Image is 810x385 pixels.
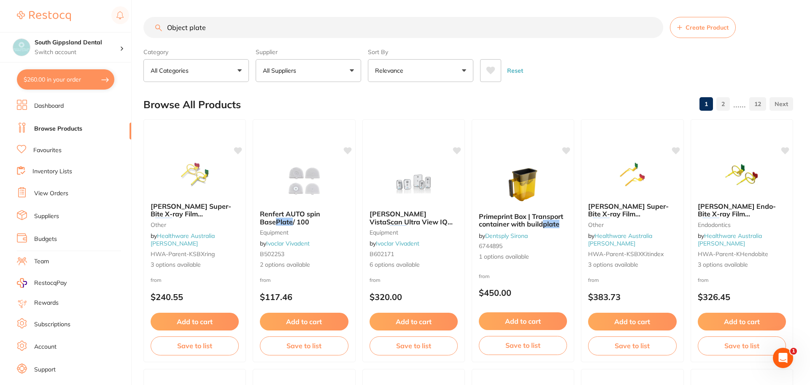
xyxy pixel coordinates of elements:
[34,320,70,329] a: Subscriptions
[749,96,766,112] a: 12
[698,277,709,283] span: from
[375,66,407,75] p: Relevance
[702,218,719,226] em: Plate
[34,125,82,133] a: Browse Products
[260,261,348,269] span: 2 options available
[505,59,526,82] button: Reset
[686,24,729,31] span: Create Product
[588,202,669,226] span: [PERSON_NAME] Super-Bite X-ray Film &
[479,242,502,250] span: 6744895
[479,288,567,298] p: $450.00
[698,232,762,247] span: by
[151,261,239,269] span: 3 options available
[698,313,786,330] button: Add to cart
[34,189,68,198] a: View Orders
[151,232,215,247] a: Healthware Australia [PERSON_NAME]
[479,336,567,355] button: Save to list
[277,161,332,203] img: Renfert AUTO spin Base Plate / 100
[588,221,676,228] small: other
[698,221,786,228] small: Endodontics
[376,240,419,247] a: Ivoclar Vivadent
[151,292,239,302] p: $240.55
[260,210,348,226] b: Renfert AUTO spin Base Plate / 100
[151,221,239,228] small: other
[260,277,271,283] span: from
[34,257,49,266] a: Team
[485,232,528,240] a: Dentsply Sirona
[698,261,786,269] span: 3 options available
[17,11,71,21] img: Restocq Logo
[151,232,215,247] span: by
[13,39,30,56] img: South Gippsland Dental
[370,336,458,355] button: Save to list
[293,218,309,226] span: / 100
[386,161,441,203] img: Dürr VistaScan Ultra View IQ Image Plate
[17,6,71,26] a: Restocq Logo
[143,48,249,56] label: Category
[143,17,663,38] input: Search Products
[588,292,676,302] p: $383.73
[698,202,776,226] span: [PERSON_NAME] Endo-Bite X-ray Film &
[33,146,62,155] a: Favourites
[670,17,736,38] button: Create Product
[588,261,676,269] span: 3 options available
[368,59,473,82] button: Relevance
[151,250,215,258] span: HWA-parent-KSBXring
[370,210,458,226] b: Dürr VistaScan Ultra View IQ Image Plate
[698,292,786,302] p: $326.45
[260,210,320,226] span: Renfert AUTO spin Base
[605,153,660,196] img: Kerr Hawe Super-Bite X-ray Film & Plate Holder PA with Index
[698,336,786,355] button: Save to list
[370,229,458,236] small: equipment
[699,96,713,112] a: 1
[151,202,239,218] b: Kerr Hawe Super-Bite X-ray Film & Plate Holder PA with Ring
[588,202,676,218] b: Kerr Hawe Super-Bite X-ray Film & Plate Holder PA with Index
[588,313,676,330] button: Add to cart
[34,299,59,307] a: Rewards
[17,278,67,288] a: RestocqPay
[714,153,769,196] img: Kerr Hawe Endo-Bite X-ray Film & Plate holder with Ring
[34,343,57,351] a: Account
[716,96,730,112] a: 2
[543,220,559,228] em: plate
[479,213,567,228] b: Primeprint Box | Transport container with build plate
[263,66,300,75] p: All Suppliers
[34,366,56,374] a: Support
[370,292,458,302] p: $320.00
[260,336,348,355] button: Save to list
[260,292,348,302] p: $117.46
[588,336,676,355] button: Save to list
[370,313,458,330] button: Add to cart
[34,279,67,287] span: RestocqPay
[151,313,239,330] button: Add to cart
[719,218,772,226] span: holder with Ring
[370,277,381,283] span: from
[17,69,114,90] button: $260.00 in your order
[479,312,567,330] button: Add to cart
[155,218,172,226] em: Plate
[151,66,192,75] p: All Categories
[588,218,658,234] span: Holder PA with Index
[256,59,361,82] button: All Suppliers
[276,218,293,226] em: Plate
[35,48,120,57] p: Switch account
[260,229,348,236] small: equipment
[698,202,786,218] b: Kerr Hawe Endo-Bite X-ray Film & Plate holder with Ring
[143,99,241,111] h2: Browse All Products
[733,99,746,109] p: ......
[588,250,664,258] span: HWA-parent-KSBXKitindex
[370,250,394,258] span: B602171
[34,235,57,243] a: Budgets
[172,218,237,226] span: Holder PA with Ring
[479,253,567,261] span: 1 options available
[479,273,490,279] span: from
[593,218,610,226] em: Plate
[260,313,348,330] button: Add to cart
[368,48,473,56] label: Sort By
[790,348,797,355] span: 1
[151,277,162,283] span: from
[370,261,458,269] span: 6 options available
[143,59,249,82] button: All Categories
[151,336,239,355] button: Save to list
[260,240,310,247] span: by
